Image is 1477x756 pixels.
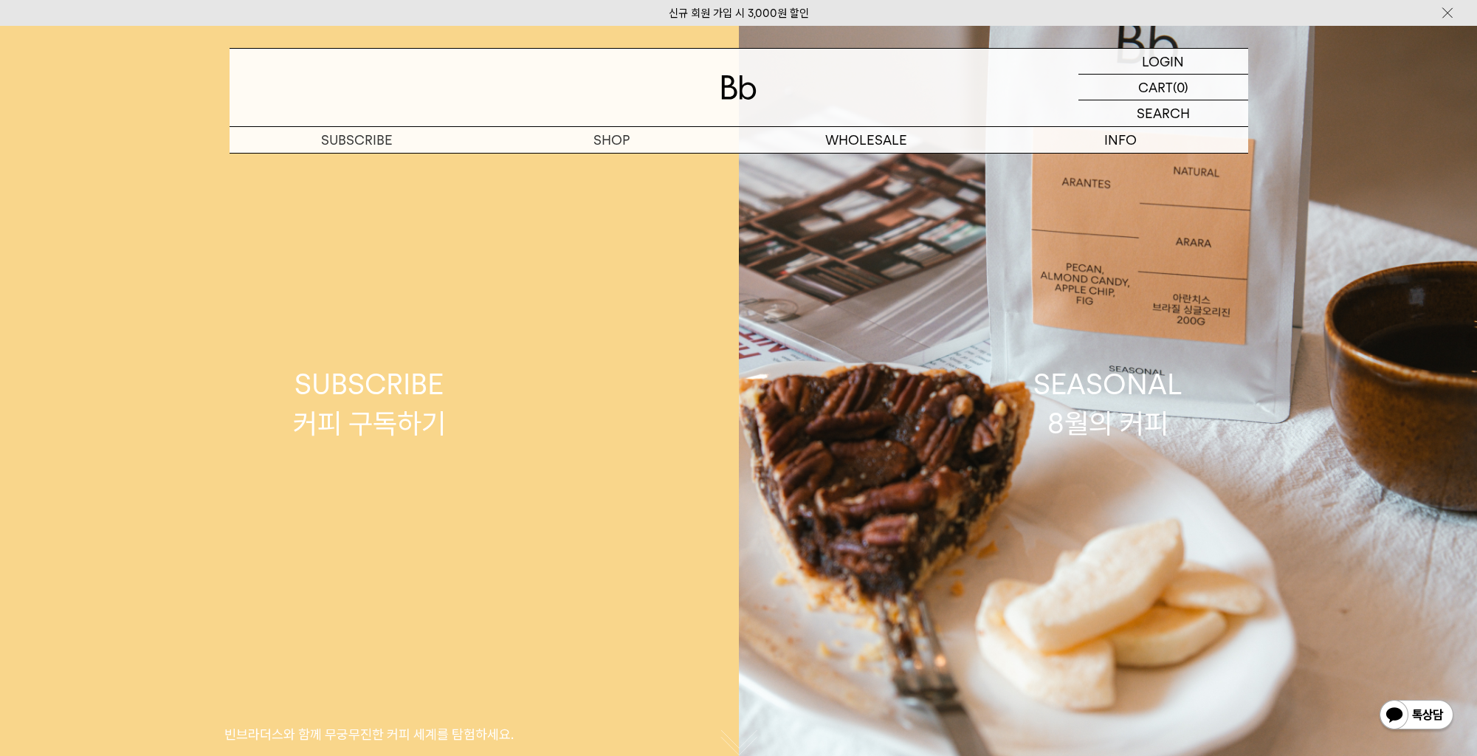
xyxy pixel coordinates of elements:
p: SEARCH [1137,100,1190,126]
a: SHOP [484,127,739,153]
img: 카카오톡 채널 1:1 채팅 버튼 [1378,698,1455,734]
a: SUBSCRIBE [230,127,484,153]
a: 신규 회원 가입 시 3,000원 할인 [669,7,809,20]
p: WHOLESALE [739,127,994,153]
p: CART [1138,75,1173,100]
div: SUBSCRIBE 커피 구독하기 [293,365,446,443]
p: INFO [994,127,1248,153]
a: CART (0) [1078,75,1248,100]
a: LOGIN [1078,49,1248,75]
p: (0) [1173,75,1188,100]
div: SEASONAL 8월의 커피 [1033,365,1182,443]
img: 로고 [721,75,757,100]
p: LOGIN [1142,49,1184,74]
